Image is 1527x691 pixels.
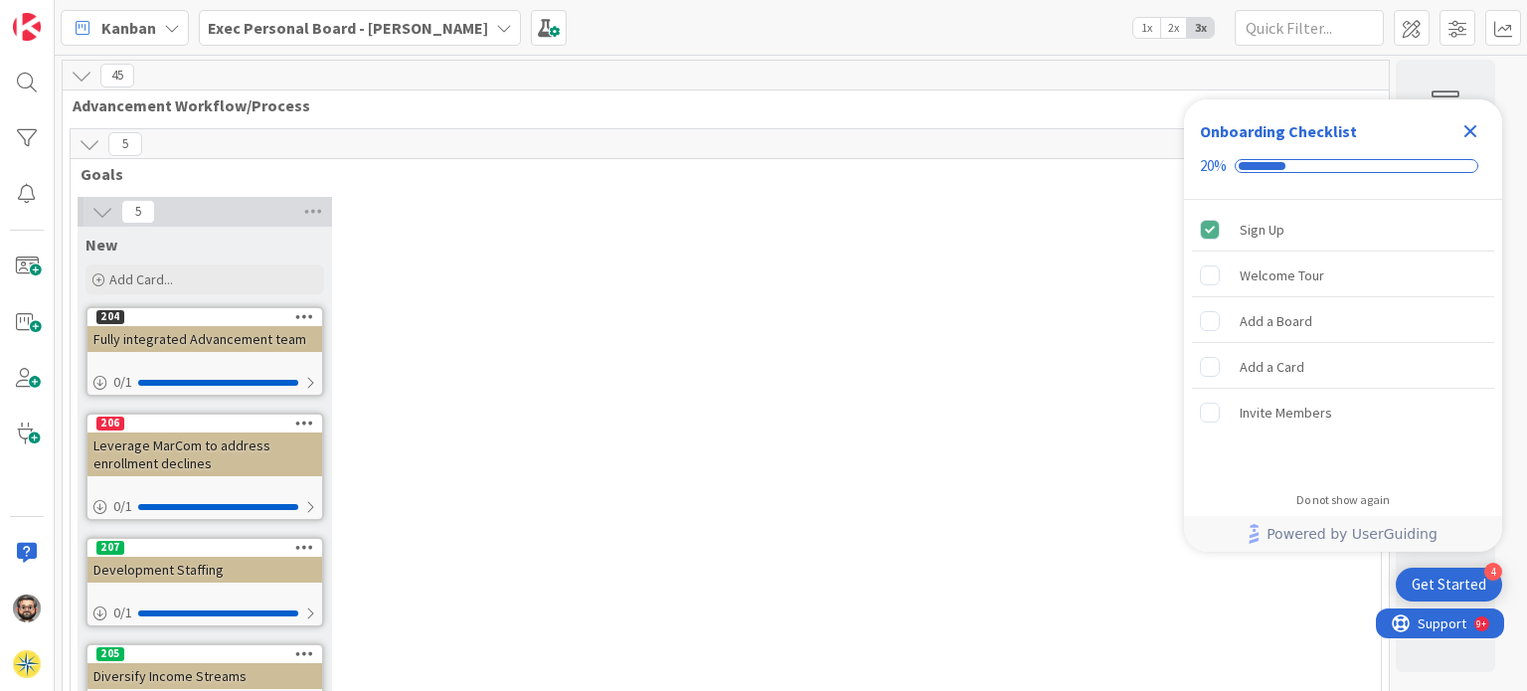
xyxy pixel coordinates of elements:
[87,663,322,689] div: Diversify Income Streams
[96,541,124,555] div: 207
[109,270,173,288] span: Add Card...
[1396,568,1502,602] div: Open Get Started checklist, remaining modules: 4
[1240,263,1324,287] div: Welcome Tour
[13,650,41,678] img: avatar
[87,557,322,583] div: Development Staffing
[1240,218,1284,242] div: Sign Up
[87,326,322,352] div: Fully integrated Advancement team
[208,18,488,38] b: Exec Personal Board - [PERSON_NAME]
[87,601,322,625] div: 0/1
[101,16,156,40] span: Kanban
[1184,200,1502,479] div: Checklist items
[1160,18,1187,38] span: 2x
[87,494,322,519] div: 0/1
[100,8,110,24] div: 9+
[1194,516,1492,552] a: Powered by UserGuiding
[1184,99,1502,552] div: Checklist Container
[87,432,322,476] div: Leverage MarCom to address enrollment declines
[1192,345,1494,389] div: Add a Card is incomplete.
[96,647,124,661] div: 205
[1133,18,1160,38] span: 1x
[96,310,124,324] div: 204
[73,95,1364,115] span: Advancement Workflow/Process
[87,645,322,663] div: 205
[1240,309,1312,333] div: Add a Board
[13,13,41,41] img: Visit kanbanzone.com
[81,164,1356,184] span: Goals
[87,645,322,689] div: 205Diversify Income Streams
[87,539,322,557] div: 207
[1192,254,1494,297] div: Welcome Tour is incomplete.
[113,603,132,623] span: 0 / 1
[1240,401,1332,425] div: Invite Members
[1192,208,1494,252] div: Sign Up is complete.
[87,308,322,352] div: 204Fully integrated Advancement team
[87,539,322,583] div: 207Development Staffing
[42,3,90,27] span: Support
[1412,575,1486,595] div: Get Started
[100,64,134,87] span: 45
[1192,391,1494,434] div: Invite Members is incomplete.
[85,235,117,255] span: New
[1235,10,1384,46] input: Quick Filter...
[1200,119,1357,143] div: Onboarding Checklist
[1200,157,1227,175] div: 20%
[1192,299,1494,343] div: Add a Board is incomplete.
[1454,115,1486,147] div: Close Checklist
[1296,492,1390,508] div: Do not show again
[87,308,322,326] div: 204
[1184,516,1502,552] div: Footer
[1200,157,1486,175] div: Checklist progress: 20%
[96,417,124,431] div: 206
[1484,563,1502,581] div: 4
[87,370,322,395] div: 0/1
[87,415,322,432] div: 206
[108,132,142,156] span: 5
[1187,18,1214,38] span: 3x
[121,200,155,224] span: 5
[1267,522,1438,546] span: Powered by UserGuiding
[13,595,41,622] img: BM
[87,415,322,476] div: 206Leverage MarCom to address enrollment declines
[113,496,132,517] span: 0 / 1
[113,372,132,393] span: 0 / 1
[1240,355,1304,379] div: Add a Card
